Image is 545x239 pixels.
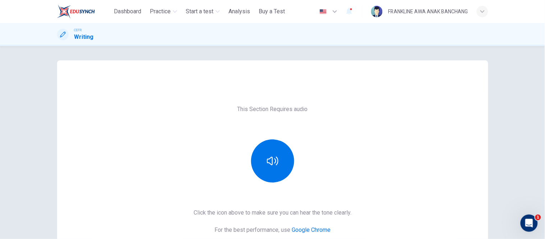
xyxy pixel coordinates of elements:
button: Start a test [183,5,223,18]
a: ELTC logo [57,4,111,19]
button: Analysis [226,5,253,18]
span: CEFR [74,28,82,33]
img: en [319,9,328,14]
span: Dashboard [114,7,141,16]
h1: Writing [74,33,94,41]
span: 1 [535,215,541,220]
span: Practice [150,7,171,16]
button: Dashboard [111,5,144,18]
button: Practice [147,5,180,18]
a: Google Chrome [292,226,331,233]
span: Analysis [228,7,250,16]
h6: For the best performance, use [214,226,331,234]
h6: This Section Requires audio [237,105,308,114]
span: Start a test [186,7,213,16]
button: Buy a Test [256,5,288,18]
img: Profile picture [371,6,383,17]
span: Buy a Test [259,7,285,16]
img: ELTC logo [57,4,95,19]
div: FRANKLINE AWA ANAK BANCHANG [388,7,468,16]
h6: Click the icon above to make sure you can hear the tone clearly. [194,208,351,217]
iframe: Intercom live chat [521,215,538,232]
